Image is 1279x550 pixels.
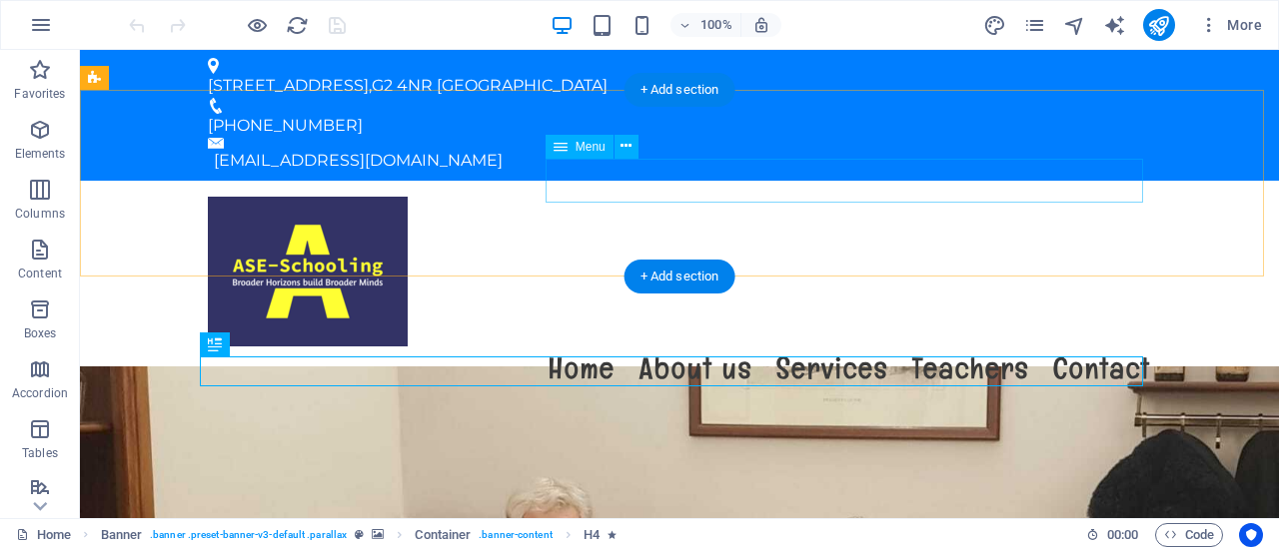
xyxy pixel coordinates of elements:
[14,86,65,102] p: Favorites
[576,141,606,153] span: Menu
[1063,13,1087,37] button: navigator
[1143,9,1175,41] button: publish
[245,13,269,37] button: Click here to leave preview mode and continue editing
[1103,14,1126,37] i: AI Writer
[625,260,735,293] div: + Add section
[670,13,741,37] button: 100%
[1147,14,1170,37] i: Publish
[608,529,617,540] i: Element contains an animation
[24,325,57,341] p: Boxes
[1155,523,1223,547] button: Code
[983,13,1007,37] button: design
[150,523,347,547] span: . banner .preset-banner-v3-default .parallax
[101,523,143,547] span: Click to select. Double-click to edit
[415,523,471,547] span: Click to select. Double-click to edit
[1063,14,1086,37] i: Navigator
[1103,13,1127,37] button: text_generator
[1199,15,1262,35] span: More
[584,523,600,547] span: Click to select. Double-click to edit
[1023,13,1047,37] button: pages
[15,206,65,222] p: Columns
[286,14,309,37] i: Reload page
[15,146,66,162] p: Elements
[1023,14,1046,37] i: Pages (Ctrl+Alt+S)
[12,385,68,401] p: Accordion
[22,445,58,461] p: Tables
[479,523,552,547] span: . banner-content
[700,13,732,37] h6: 100%
[18,266,62,281] p: Content
[355,529,364,540] i: This element is a customizable preset
[285,13,309,37] button: reload
[16,523,71,547] a: Click to cancel selection. Double-click to open Pages
[372,529,384,540] i: This element contains a background
[983,14,1006,37] i: Design (Ctrl+Alt+Y)
[1086,523,1139,547] h6: Session time
[101,523,618,547] nav: breadcrumb
[1239,523,1263,547] button: Usercentrics
[1107,523,1138,547] span: 00 00
[1121,527,1124,542] span: :
[1191,9,1270,41] button: More
[625,73,735,107] div: + Add section
[1164,523,1214,547] span: Code
[752,16,770,34] i: On resize automatically adjust zoom level to fit chosen device.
